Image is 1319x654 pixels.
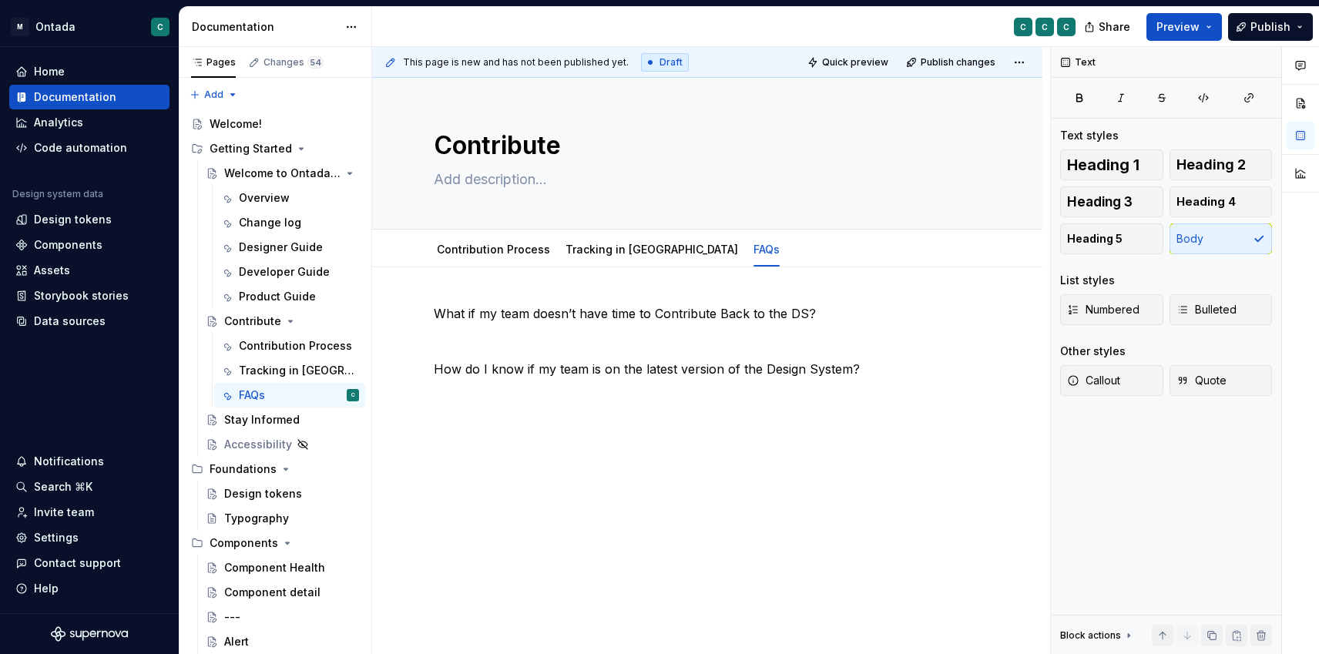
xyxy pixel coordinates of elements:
span: Heading 3 [1067,194,1133,210]
a: Design tokens [200,481,365,506]
div: Text styles [1060,128,1119,143]
button: Preview [1146,13,1222,41]
p: What if my team doesn’t have time to Contribute Back to the DS? [434,304,981,323]
a: Analytics [9,110,169,135]
a: Assets [9,258,169,283]
div: Welcome to Ontada Design System [224,166,341,181]
div: Getting Started [185,136,365,161]
div: Contact support [34,555,121,571]
div: Block actions [1060,629,1121,642]
button: Heading 5 [1060,223,1163,254]
a: Welcome! [185,112,365,136]
div: C [157,21,163,33]
div: Invite team [34,505,94,520]
div: Design system data [12,188,103,200]
a: Developer Guide [214,260,365,284]
button: Quote [1170,365,1273,396]
div: C [351,387,355,403]
div: Designer Guide [239,240,323,255]
div: Contribution Process [239,338,352,354]
div: --- [224,609,240,625]
a: Components [9,233,169,257]
p: How do I know if my team is on the latest version of the Design System? [434,360,981,378]
span: Preview [1156,19,1200,35]
button: Callout [1060,365,1163,396]
div: Settings [34,530,79,545]
span: Publish [1250,19,1290,35]
button: MOntadaC [3,10,176,43]
button: Contact support [9,551,169,575]
button: Heading 3 [1060,186,1163,217]
div: List styles [1060,273,1115,288]
a: Settings [9,525,169,550]
textarea: Contribute [431,127,978,164]
span: Share [1099,19,1130,35]
div: Documentation [34,89,116,105]
div: Contribution Process [431,233,556,265]
a: Change log [214,210,365,235]
div: Block actions [1060,625,1135,646]
button: Help [9,576,169,601]
div: Contribute [224,314,281,329]
span: 54 [307,56,324,69]
a: Documentation [9,85,169,109]
div: Change log [239,215,301,230]
a: Data sources [9,309,169,334]
button: Bulleted [1170,294,1273,325]
a: Home [9,59,169,84]
span: Heading 2 [1176,157,1246,173]
a: FAQs [753,243,780,256]
div: Developer Guide [239,264,330,280]
div: C [1042,21,1048,33]
div: Getting Started [210,141,292,156]
div: Welcome! [210,116,262,132]
div: Overview [239,190,290,206]
div: Stay Informed [224,412,300,428]
div: Component Health [224,560,325,575]
div: Changes [263,56,324,69]
a: Contribute [200,309,365,334]
div: Documentation [192,19,337,35]
a: Design tokens [9,207,169,232]
a: Typography [200,506,365,531]
button: Heading 4 [1170,186,1273,217]
div: FAQs [747,233,786,265]
div: Product Guide [239,289,316,304]
svg: Supernova Logo [51,626,128,642]
div: Pages [191,56,236,69]
div: Design tokens [224,486,302,501]
button: Numbered [1060,294,1163,325]
a: --- [200,605,365,629]
div: Code automation [34,140,127,156]
span: Heading 5 [1067,231,1123,247]
a: Alert [200,629,365,654]
div: C [1063,21,1069,33]
span: This page is new and has not been published yet. [403,56,629,69]
span: Draft [659,56,683,69]
div: M [11,18,29,36]
div: Accessibility [224,437,292,452]
div: FAQs [239,387,265,403]
button: Heading 2 [1170,149,1273,180]
a: Designer Guide [214,235,365,260]
div: Typography [224,511,289,526]
div: Data sources [34,314,106,329]
span: Quote [1176,373,1227,388]
div: Component detail [224,585,321,600]
div: Components [210,535,278,551]
div: Home [34,64,65,79]
a: Accessibility [200,432,365,457]
span: Heading 4 [1176,194,1236,210]
div: Foundations [185,457,365,481]
div: Help [34,581,59,596]
a: Stay Informed [200,407,365,432]
div: C [1020,21,1026,33]
button: Notifications [9,449,169,474]
div: Notifications [34,454,104,469]
button: Publish changes [901,52,1002,73]
a: Overview [214,186,365,210]
span: Add [204,89,223,101]
div: Components [34,237,102,253]
span: Quick preview [822,56,888,69]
